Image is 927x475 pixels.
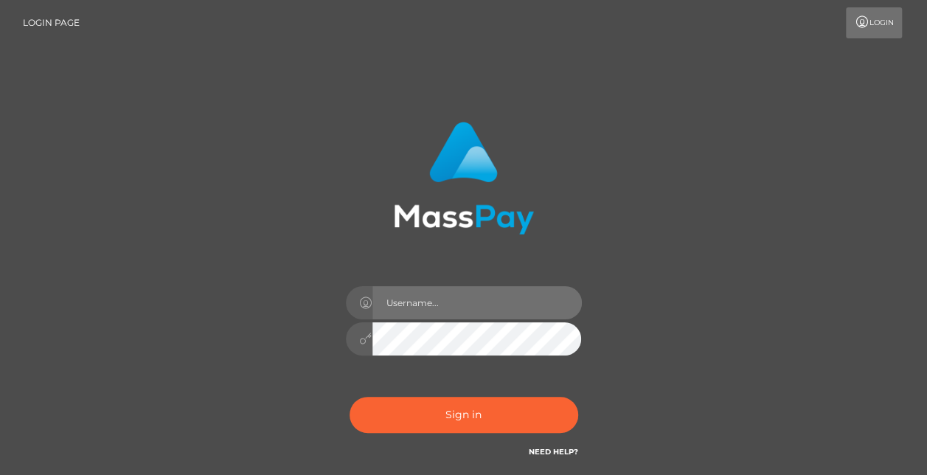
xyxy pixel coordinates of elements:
a: Need Help? [529,447,578,457]
img: MassPay Login [394,122,534,235]
a: Login [846,7,902,38]
button: Sign in [350,397,578,433]
a: Login Page [23,7,80,38]
input: Username... [372,286,582,319]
